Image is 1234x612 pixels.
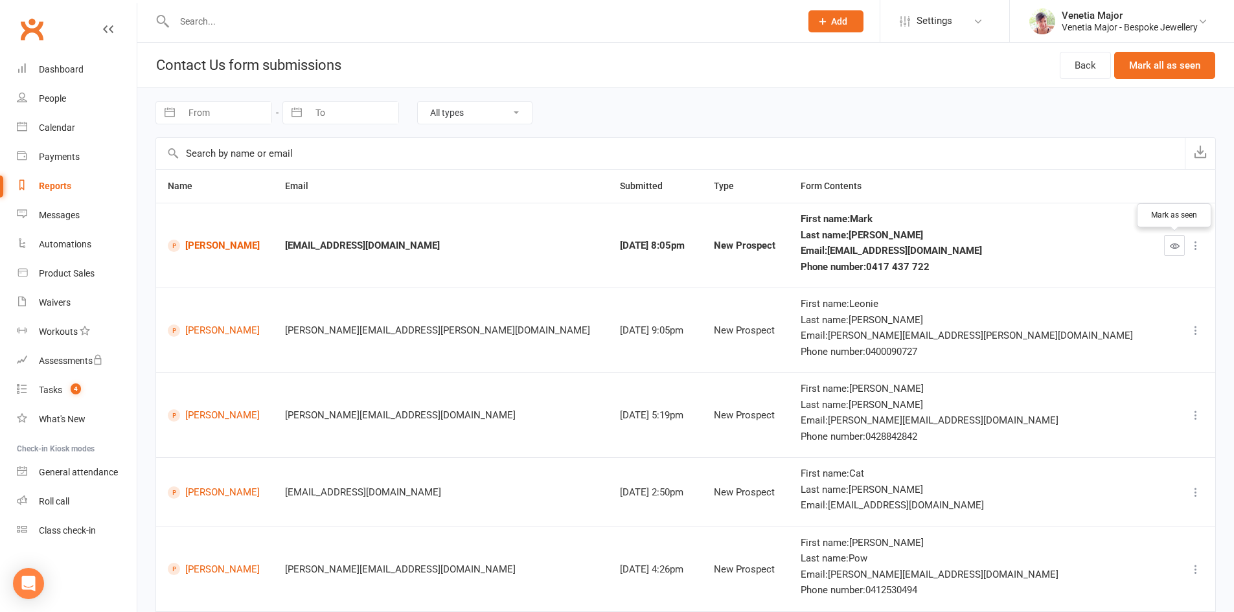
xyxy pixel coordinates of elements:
div: New Prospect [714,564,777,575]
div: Calendar [39,122,75,133]
img: thumb_image1611717060.png [1029,8,1055,34]
div: [PERSON_NAME][EMAIL_ADDRESS][DOMAIN_NAME] [285,410,597,421]
div: Assessments [39,356,103,366]
div: Phone number : 0428842842 [801,431,1140,442]
div: Last name : [PERSON_NAME] [801,315,1140,326]
div: Email : [PERSON_NAME][EMAIL_ADDRESS][DOMAIN_NAME] [801,415,1140,426]
a: Messages [17,201,137,230]
div: Roll call [39,496,69,506]
div: First name : Mark [801,214,1140,225]
div: Phone number : 0417 437 722 [801,262,1140,273]
input: Search... [170,12,792,30]
div: Last name : [PERSON_NAME] [801,484,1140,495]
div: [EMAIL_ADDRESS][DOMAIN_NAME] [285,240,597,251]
div: New Prospect [714,410,777,421]
a: Waivers [17,288,137,317]
th: Submitted [608,170,702,203]
th: Name [156,170,273,203]
span: Add [831,16,847,27]
div: New Prospect [714,240,777,251]
div: New Prospect [714,325,777,336]
a: [PERSON_NAME] [168,563,262,575]
a: Workouts [17,317,137,346]
div: Payments [39,152,80,162]
div: Venetia Major [1062,10,1198,21]
div: Product Sales [39,268,95,278]
a: People [17,84,137,113]
a: Calendar [17,113,137,142]
a: Assessments [17,346,137,376]
a: Dashboard [17,55,137,84]
div: Email : [PERSON_NAME][EMAIL_ADDRESS][DOMAIN_NAME] [801,569,1140,580]
div: [DATE] 5:19pm [620,410,691,421]
div: [EMAIL_ADDRESS][DOMAIN_NAME] [285,487,597,498]
th: Form Contents [789,170,1152,203]
div: New Prospect [714,487,777,498]
a: General attendance kiosk mode [17,458,137,487]
a: Class kiosk mode [17,516,137,545]
div: Email : [EMAIL_ADDRESS][DOMAIN_NAME] [801,245,1140,256]
a: What's New [17,405,137,434]
div: Tasks [39,385,62,395]
div: [DATE] 4:26pm [620,564,691,575]
div: Email : [EMAIL_ADDRESS][DOMAIN_NAME] [801,500,1140,511]
input: From [181,102,271,124]
a: [PERSON_NAME] [168,324,262,337]
button: Add [808,10,863,32]
a: [PERSON_NAME] [168,240,262,252]
div: Phone number : 0400090727 [801,346,1140,357]
div: Reports [39,181,71,191]
div: Messages [39,210,80,220]
div: [PERSON_NAME][EMAIL_ADDRESS][PERSON_NAME][DOMAIN_NAME] [285,325,597,336]
div: Last name : [PERSON_NAME] [801,400,1140,411]
div: What's New [39,414,86,424]
a: Payments [17,142,137,172]
div: Dashboard [39,64,84,74]
div: Last name : [PERSON_NAME] [801,230,1140,241]
div: [DATE] 9:05pm [620,325,691,336]
div: Open Intercom Messenger [13,568,44,599]
h1: Contact Us form submissions [137,43,341,87]
div: First name : Cat [801,468,1140,479]
a: Back [1060,52,1111,79]
div: Workouts [39,326,78,337]
div: General attendance [39,467,118,477]
div: [DATE] 8:05pm [620,240,691,251]
a: Tasks 4 [17,376,137,405]
div: Email : [PERSON_NAME][EMAIL_ADDRESS][PERSON_NAME][DOMAIN_NAME] [801,330,1140,341]
div: First name : [PERSON_NAME] [801,538,1140,549]
a: Automations [17,230,137,259]
div: Waivers [39,297,71,308]
button: Mark all as seen [1114,52,1215,79]
div: People [39,93,66,104]
div: [DATE] 2:50pm [620,487,691,498]
input: Search by name or email [156,138,1185,169]
a: [PERSON_NAME] [168,409,262,422]
a: Product Sales [17,259,137,288]
th: Type [702,170,789,203]
a: Clubworx [16,13,48,45]
span: 4 [71,383,81,394]
div: Last name : Pow [801,553,1140,564]
div: First name : [PERSON_NAME] [801,383,1140,394]
div: [PERSON_NAME][EMAIL_ADDRESS][DOMAIN_NAME] [285,564,597,575]
a: Roll call [17,487,137,516]
span: Settings [917,6,952,36]
th: Email [273,170,608,203]
a: Reports [17,172,137,201]
a: [PERSON_NAME] [168,486,262,499]
input: To [308,102,398,124]
div: First name : Leonie [801,299,1140,310]
div: Phone number : 0412530494 [801,585,1140,596]
div: Class check-in [39,525,96,536]
div: Automations [39,239,91,249]
div: Venetia Major - Bespoke Jewellery [1062,21,1198,33]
